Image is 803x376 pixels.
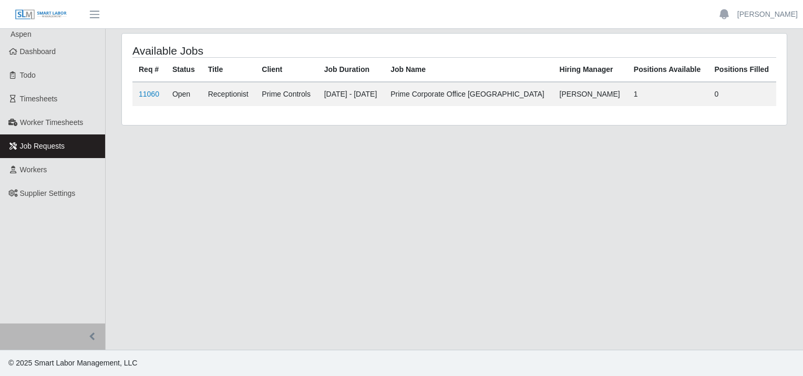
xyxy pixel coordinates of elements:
span: Todo [20,71,36,79]
span: Job Requests [20,142,65,150]
th: Job Duration [318,58,385,82]
h4: Available Jobs [132,44,392,57]
span: Workers [20,165,47,174]
td: Receptionist [202,82,256,106]
th: Title [202,58,256,82]
th: Client [255,58,317,82]
th: Job Name [384,58,553,82]
th: Req # [132,58,166,82]
td: 0 [708,82,777,106]
th: Positions Filled [708,58,777,82]
span: © 2025 Smart Labor Management, LLC [8,359,137,367]
img: SLM Logo [15,9,67,20]
td: 1 [627,82,708,106]
a: [PERSON_NAME] [737,9,798,20]
span: Supplier Settings [20,189,76,197]
td: Prime Controls [255,82,317,106]
span: Worker Timesheets [20,118,83,127]
th: Positions Available [627,58,708,82]
td: Prime Corporate Office [GEOGRAPHIC_DATA] [384,82,553,106]
td: [PERSON_NAME] [553,82,627,106]
td: [DATE] - [DATE] [318,82,385,106]
span: Aspen [11,30,32,38]
th: Status [166,58,202,82]
a: 11060 [139,90,159,98]
span: Dashboard [20,47,56,56]
span: Timesheets [20,95,58,103]
th: Hiring Manager [553,58,627,82]
td: Open [166,82,202,106]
